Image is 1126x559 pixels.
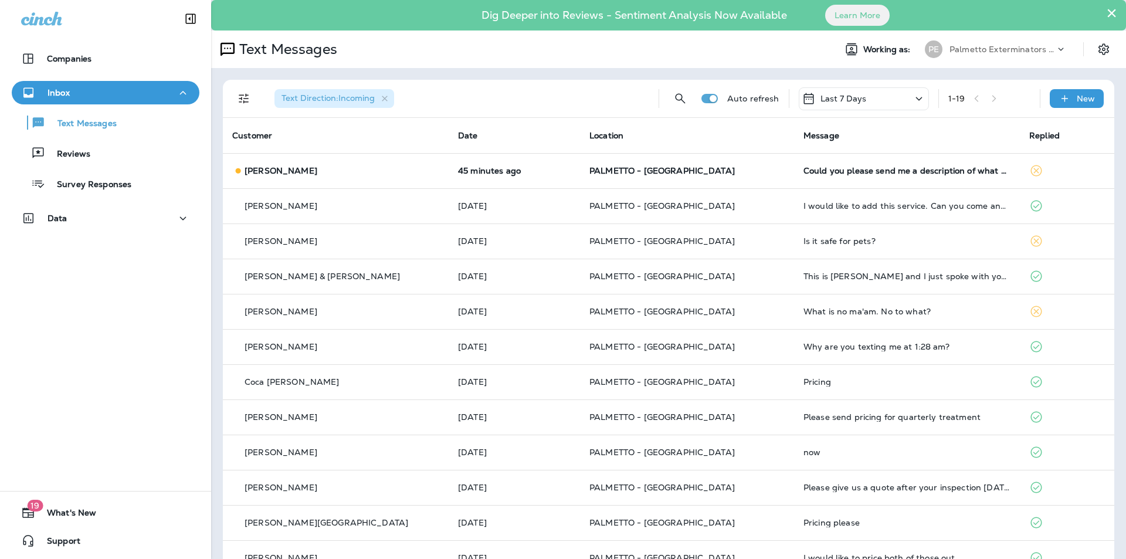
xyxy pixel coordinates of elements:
[458,201,571,211] p: Sep 23, 2025 11:09 AM
[245,236,317,246] p: [PERSON_NAME]
[1106,4,1117,22] button: Close
[232,130,272,141] span: Customer
[458,412,571,422] p: Sep 18, 2025 08:59 PM
[803,412,1010,422] div: Please send pricing for quarterly treatment
[820,94,867,103] p: Last 7 Days
[35,536,80,550] span: Support
[669,87,692,110] button: Search Messages
[803,342,1010,351] div: Why are you texting me at 1:28 am?
[12,81,199,104] button: Inbox
[925,40,942,58] div: PE
[589,341,735,352] span: PALMETTO - [GEOGRAPHIC_DATA]
[458,307,571,316] p: Sep 19, 2025 03:55 PM
[803,448,1010,457] div: now
[803,307,1010,316] div: What is no ma'am. No to what?
[12,47,199,70] button: Companies
[458,272,571,281] p: Sep 22, 2025 02:24 PM
[803,377,1010,387] div: Pricing
[949,45,1055,54] p: Palmetto Exterminators LLC
[589,377,735,387] span: PALMETTO - [GEOGRAPHIC_DATA]
[589,447,735,458] span: PALMETTO - [GEOGRAPHIC_DATA]
[12,141,199,165] button: Reviews
[245,272,400,281] p: [PERSON_NAME] & [PERSON_NAME]
[589,236,735,246] span: PALMETTO - [GEOGRAPHIC_DATA]
[589,165,735,176] span: PALMETTO - [GEOGRAPHIC_DATA]
[589,412,735,422] span: PALMETTO - [GEOGRAPHIC_DATA]
[27,500,43,511] span: 19
[45,179,131,191] p: Survey Responses
[45,149,90,160] p: Reviews
[48,214,67,223] p: Data
[458,166,571,175] p: Sep 24, 2025 01:57 PM
[245,166,317,175] p: [PERSON_NAME]
[589,130,623,141] span: Location
[803,166,1010,175] div: Could you please send me a description of what you do? Do you spray inside and is it safe for pet...
[458,448,571,457] p: Sep 18, 2025 06:32 PM
[245,448,317,457] p: [PERSON_NAME]
[274,89,394,108] div: Text Direction:Incoming
[281,93,375,103] span: Text Direction : Incoming
[589,517,735,528] span: PALMETTO - [GEOGRAPHIC_DATA]
[589,271,735,282] span: PALMETTO - [GEOGRAPHIC_DATA]
[803,483,1010,492] div: Please give us a quote after your inspection tomorrow.
[458,483,571,492] p: Sep 18, 2025 05:18 PM
[47,54,91,63] p: Companies
[803,272,1010,281] div: This is Lindsay Howell and I just spoke with you on the phone regarding this. Please let me know ...
[1029,130,1060,141] span: Replied
[863,45,913,55] span: Working as:
[35,508,96,522] span: What's New
[12,529,199,553] button: Support
[232,87,256,110] button: Filters
[825,5,890,26] button: Learn More
[245,342,317,351] p: [PERSON_NAME]
[458,130,478,141] span: Date
[803,518,1010,527] div: Pricing please
[12,501,199,524] button: 19What's New
[174,7,207,31] button: Collapse Sidebar
[1093,39,1114,60] button: Settings
[589,201,735,211] span: PALMETTO - [GEOGRAPHIC_DATA]
[1077,94,1095,103] p: New
[948,94,965,103] div: 1 - 19
[245,377,340,387] p: Coca [PERSON_NAME]
[589,306,735,317] span: PALMETTO - [GEOGRAPHIC_DATA]
[245,307,317,316] p: [PERSON_NAME]
[458,518,571,527] p: Sep 18, 2025 01:06 PM
[235,40,337,58] p: Text Messages
[245,201,317,211] p: [PERSON_NAME]
[458,342,571,351] p: Sep 19, 2025 07:40 AM
[458,377,571,387] p: Sep 18, 2025 11:30 PM
[245,412,317,422] p: [PERSON_NAME]
[12,110,199,135] button: Text Messages
[803,201,1010,211] div: I would like to add this service. Can you come and do the interior on 10/1?
[46,118,117,130] p: Text Messages
[447,13,821,17] p: Dig Deeper into Reviews - Sentiment Analysis Now Available
[12,206,199,230] button: Data
[12,171,199,196] button: Survey Responses
[727,94,779,103] p: Auto refresh
[458,236,571,246] p: Sep 23, 2025 10:55 AM
[245,483,317,492] p: [PERSON_NAME]
[245,518,408,527] p: [PERSON_NAME][GEOGRAPHIC_DATA]
[803,236,1010,246] div: Is it safe for pets?
[589,482,735,493] span: PALMETTO - [GEOGRAPHIC_DATA]
[48,88,70,97] p: Inbox
[803,130,839,141] span: Message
